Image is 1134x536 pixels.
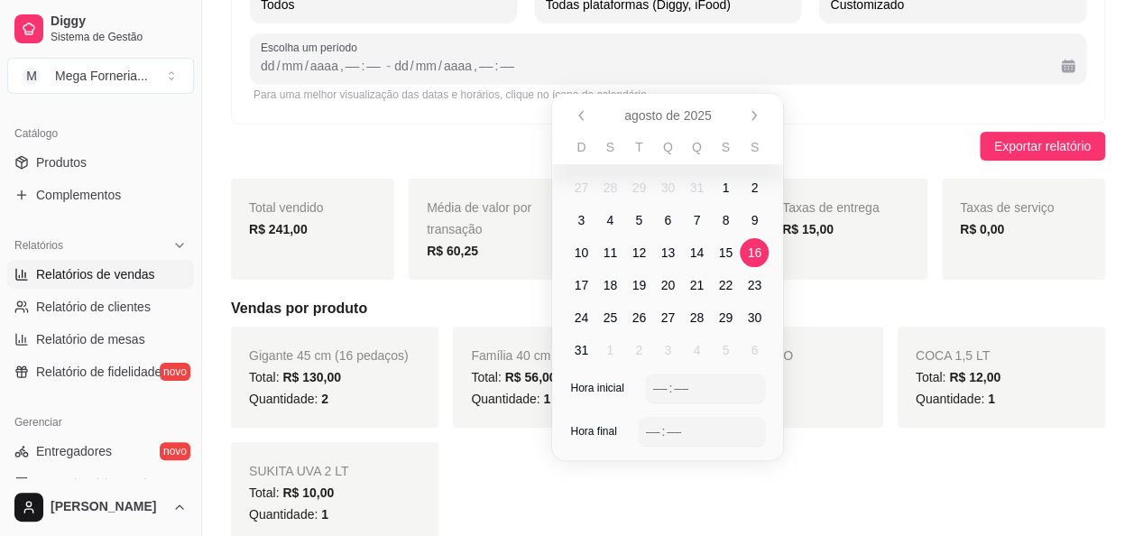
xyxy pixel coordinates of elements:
[916,348,990,363] span: COCA 1,5 LT
[748,244,762,262] span: 16
[624,206,653,235] span: terça-feira, 5 de agosto de 2025
[653,238,682,267] span: quarta-feira, 13 de agosto de 2025
[543,392,550,406] span: 1
[595,303,624,332] span: segunda-feira, 25 de agosto de 2025
[740,173,769,202] span: sábado, 2 de agosto de 2025
[632,276,647,294] span: 19
[664,341,671,359] span: 3
[261,55,383,77] div: Data inicial
[663,138,673,156] span: Q
[644,422,662,440] div: hora,
[653,206,682,235] span: quarta-feira, 6 de agosto de 2025
[7,408,194,437] div: Gerenciar
[719,309,733,327] span: 29
[51,499,165,515] span: [PERSON_NAME]
[472,57,479,75] div: ,
[690,276,705,294] span: 21
[994,136,1091,156] span: Exportar relatório
[782,222,834,236] strong: R$ 15,00
[632,309,647,327] span: 26
[36,442,112,460] span: Entregadores
[1054,51,1083,80] button: Calendário
[635,341,642,359] span: 2
[36,298,151,316] span: Relatório de clientes
[249,464,348,478] span: SUKITA UVA 2 LT
[667,379,674,397] div: :
[606,341,613,359] span: 1
[661,244,676,262] span: 13
[51,14,187,30] span: Diggy
[575,276,589,294] span: 17
[711,303,740,332] span: sexta-feira, 29 de agosto de 2025
[740,271,769,300] span: sábado, 23 de agosto de 2025
[604,179,618,197] span: 28
[740,206,769,235] span: sábado, 9 de agosto de 2025
[575,341,589,359] span: 31
[23,67,41,85] span: M
[36,475,148,493] span: Nota Fiscal (NFC-e)
[711,271,740,300] span: sexta-feira, 22 de agosto de 2025
[653,336,682,365] span: quarta-feira, 3 de setembro de 2025
[303,57,310,75] div: /
[661,309,676,327] span: 27
[321,507,328,522] span: 1
[604,244,618,262] span: 11
[14,238,63,253] span: Relatórios
[635,211,642,229] span: 5
[782,200,879,215] span: Taxas de entrega
[567,238,595,267] span: domingo, 10 de agosto de 2025
[751,341,758,359] span: 6
[711,336,740,365] span: sexta-feira, 5 de setembro de 2025
[751,179,758,197] span: 2
[477,57,495,75] div: hora, Data final,
[595,238,624,267] span: segunda-feira, 11 de agosto de 2025
[711,238,740,267] span: sexta-feira, 15 de agosto de 2025
[624,106,712,125] span: agosto de 2025
[960,200,1054,215] span: Taxas de serviço
[309,57,340,75] div: ano, Data inicial,
[249,370,341,384] span: Total:
[722,138,730,156] span: S
[595,173,624,202] span: segunda-feira, 28 de julho de 2025
[653,271,682,300] span: quarta-feira, 20 de agosto de 2025
[36,153,87,171] span: Produtos
[394,55,1046,77] div: Data final
[505,370,557,384] span: R$ 56,00
[693,341,700,359] span: 4
[437,57,444,75] div: /
[231,298,1105,319] h5: Vendas por produto
[261,41,1075,55] span: Escolha um período
[740,238,769,267] span: sábado, 16 de agosto de 2025 selecionado
[567,303,595,332] span: domingo, 24 de agosto de 2025
[567,101,595,130] button: Anterior
[690,179,705,197] span: 31
[653,303,682,332] span: quarta-feira, 27 de agosto de 2025
[604,276,618,294] span: 18
[722,211,729,229] span: 8
[280,57,304,75] div: mês, Data inicial,
[949,370,1000,384] span: R$ 12,00
[392,57,410,75] div: dia, Data final,
[493,57,500,75] div: :
[575,179,589,197] span: 27
[567,206,595,235] span: domingo, 3 de agosto de 2025
[635,138,643,156] span: T
[604,309,618,327] span: 25
[576,138,585,156] span: D
[427,200,531,236] span: Média de valor por transação
[682,303,711,332] span: quinta-feira, 28 de agosto de 2025
[661,276,676,294] span: 20
[471,370,556,384] span: Total:
[624,238,653,267] span: terça-feira, 12 de agosto de 2025
[595,271,624,300] span: segunda-feira, 18 de agosto de 2025
[254,88,1083,102] div: Para uma melhor visualização das datas e horários, clique no ícone de calendário.
[427,244,478,258] strong: R$ 60,25
[682,238,711,267] span: quinta-feira, 14 de agosto de 2025
[722,341,729,359] span: 5
[249,392,328,406] span: Quantidade:
[259,57,277,75] div: dia, Data inicial,
[36,265,155,283] span: Relatórios de vendas
[632,179,647,197] span: 29
[498,57,516,75] div: minuto, Data final,
[690,309,705,327] span: 28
